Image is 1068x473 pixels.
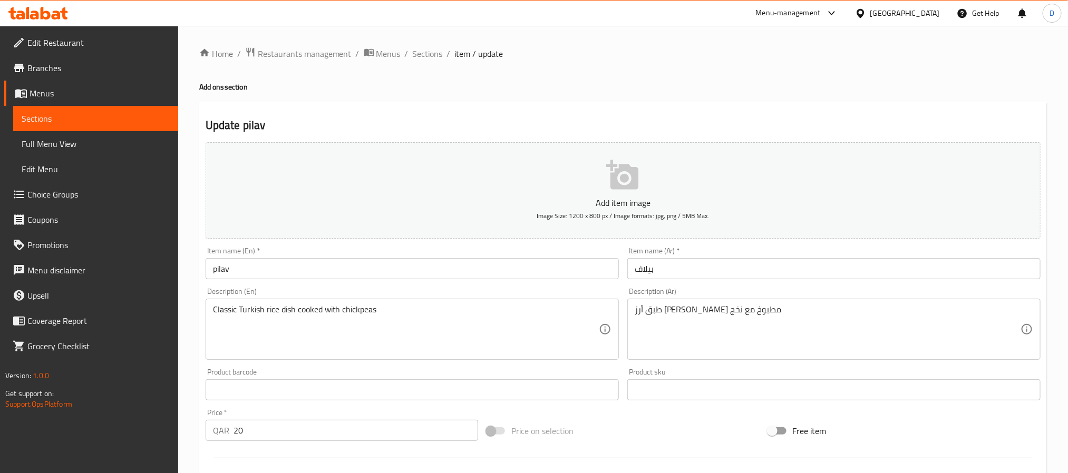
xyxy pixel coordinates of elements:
[245,47,352,61] a: Restaurants management
[1050,7,1054,19] span: D
[27,188,170,201] span: Choice Groups
[5,397,72,411] a: Support.OpsPlatform
[870,7,940,19] div: [GEOGRAPHIC_DATA]
[206,379,619,400] input: Please enter product barcode
[27,264,170,277] span: Menu disclaimer
[22,163,170,175] span: Edit Menu
[537,210,709,222] span: Image Size: 1200 x 800 px / Image formats: jpg, png / 5MB Max.
[22,112,170,125] span: Sections
[5,387,54,400] span: Get support on:
[13,156,178,182] a: Edit Menu
[258,47,352,60] span: Restaurants management
[4,308,178,333] a: Coverage Report
[455,47,503,60] span: item / update
[27,36,170,49] span: Edit Restaurant
[27,340,170,352] span: Grocery Checklist
[635,304,1021,354] textarea: طبق أرز [PERSON_NAME] مطبوخ مع نخج
[27,62,170,74] span: Branches
[756,7,821,19] div: Menu-management
[4,207,178,232] a: Coupons
[33,369,49,382] span: 1.0.0
[413,47,443,60] a: Sections
[4,258,178,283] a: Menu disclaimer
[4,182,178,207] a: Choice Groups
[27,289,170,302] span: Upsell
[627,379,1041,400] input: Please enter product sku
[27,314,170,327] span: Coverage Report
[199,47,1047,61] nav: breadcrumb
[199,82,1047,92] h4: Add ons section
[30,87,170,100] span: Menus
[447,47,451,60] li: /
[27,213,170,226] span: Coupons
[511,425,574,437] span: Price on selection
[5,369,31,382] span: Version:
[4,30,178,55] a: Edit Restaurant
[793,425,827,437] span: Free item
[4,333,178,359] a: Grocery Checklist
[4,81,178,106] a: Menus
[206,117,1041,133] h2: Update pilav
[206,142,1041,239] button: Add item imageImage Size: 1200 x 800 px / Image formats: jpg, png / 5MB Max.
[356,47,360,60] li: /
[4,283,178,308] a: Upsell
[627,258,1041,279] input: Enter name Ar
[4,55,178,81] a: Branches
[364,47,401,61] a: Menus
[199,47,233,60] a: Home
[13,106,178,131] a: Sections
[27,239,170,251] span: Promotions
[237,47,241,60] li: /
[22,137,170,150] span: Full Menu View
[13,131,178,156] a: Full Menu View
[234,420,478,441] input: Please enter price
[213,424,229,437] p: QAR
[213,304,599,354] textarea: Classic Turkish rice dish cooked with chickpeas
[376,47,401,60] span: Menus
[222,196,1024,209] p: Add item image
[206,258,619,279] input: Enter name En
[4,232,178,258] a: Promotions
[405,47,409,60] li: /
